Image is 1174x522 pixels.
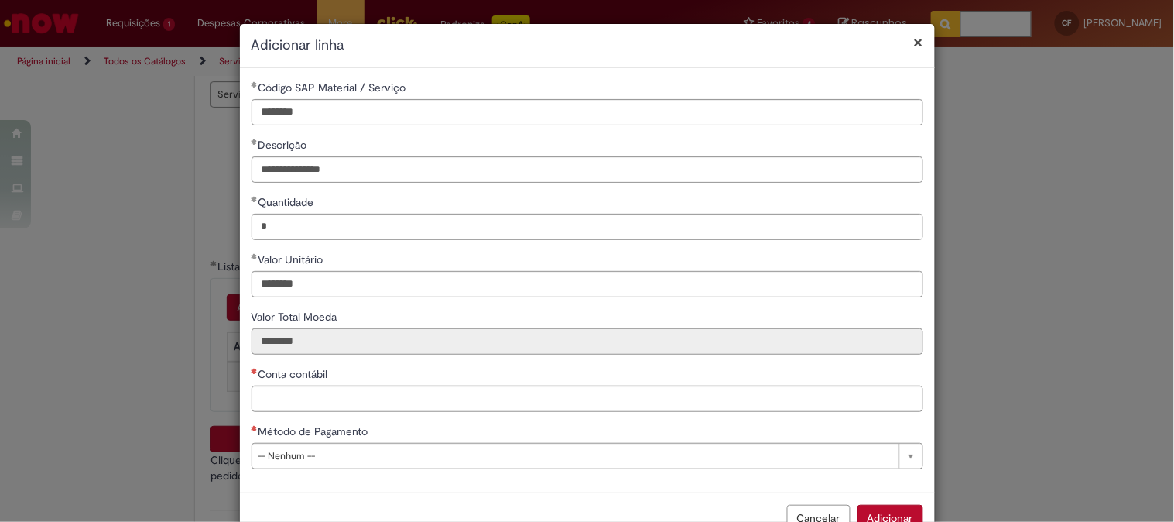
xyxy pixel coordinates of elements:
span: Método de Pagamento [258,424,371,438]
span: Obrigatório Preenchido [252,81,258,88]
h2: Adicionar linha [252,36,923,56]
span: Obrigatório Preenchido [252,139,258,145]
input: Quantidade [252,214,923,240]
button: Fechar modal [914,34,923,50]
input: Valor Total Moeda [252,328,923,355]
span: Necessários [252,368,258,374]
span: Código SAP Material / Serviço [258,81,409,94]
span: Descrição [258,138,310,152]
span: Obrigatório Preenchido [252,196,258,202]
span: Necessários [252,425,258,431]
input: Código SAP Material / Serviço [252,99,923,125]
input: Descrição [252,156,923,183]
input: Valor Unitário [252,271,923,297]
input: Conta contábil [252,386,923,412]
span: Somente leitura - Valor Total Moeda [252,310,341,324]
span: Quantidade [258,195,317,209]
span: Obrigatório Preenchido [252,253,258,259]
span: -- Nenhum -- [258,444,892,469]
span: Conta contábil [258,367,331,381]
span: Valor Unitário [258,252,327,266]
